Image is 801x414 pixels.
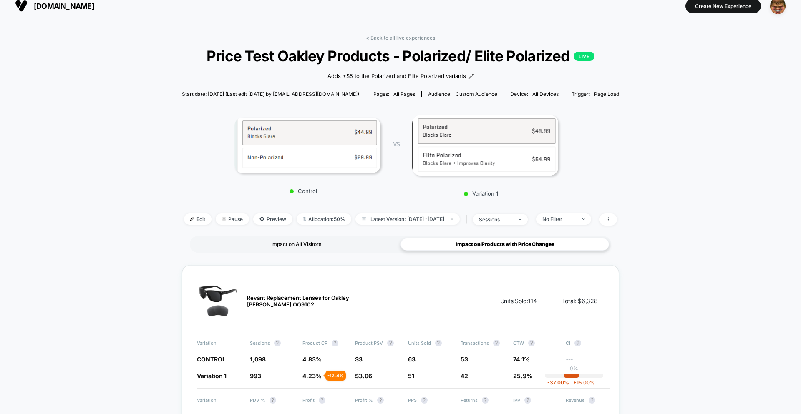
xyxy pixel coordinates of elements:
[197,372,227,379] span: Variation 1
[566,357,610,363] span: ---
[355,372,372,379] span: $3.06
[408,340,452,346] span: Units Sold
[408,356,416,363] span: 63
[250,356,266,363] span: 1,098
[362,217,366,221] img: calendar
[524,397,531,404] button: ?
[355,356,363,363] span: $3
[519,218,521,220] img: end
[197,397,241,404] span: Variation
[566,340,610,346] span: CI
[482,397,489,404] button: ?
[297,213,351,225] span: Allocation: 50%
[377,397,384,404] button: ?
[456,91,497,97] span: Custom Audience
[513,397,557,404] span: IPP
[250,372,261,379] span: 993
[461,372,468,379] span: 42
[400,238,609,251] div: Impact on Products with Price Changes
[302,397,347,404] span: Profit
[464,213,473,226] span: |
[513,372,532,379] span: 25.9%
[566,397,610,404] span: Revenue
[393,141,400,148] span: VS
[204,47,597,65] span: Price Test Oakley Products - Polarized/ Elite Polarized
[270,397,276,404] button: ?
[589,397,595,404] button: ?
[574,52,594,61] p: LIVE
[182,91,359,97] span: Start date: [DATE] (Last edit [DATE] by [EMAIL_ADDRESS][DOMAIN_NAME])
[190,217,194,221] img: edit
[562,297,598,305] span: Total: $ 6,328
[451,218,453,220] img: end
[355,340,399,346] span: Product PSV
[573,371,575,378] p: |
[250,340,294,346] span: Sessions
[428,91,497,97] div: Audience:
[387,340,394,346] button: ?
[355,213,460,225] span: Latest Version: [DATE] - [DATE]
[184,213,212,225] span: Edit
[325,371,346,381] div: - 12.4 %
[302,356,322,363] span: 4.83%
[547,379,569,386] span: -37.00 %
[570,365,578,371] p: 0%
[253,213,292,225] span: Preview
[574,340,581,346] button: ?
[408,190,554,197] p: Variation 1
[532,91,559,97] span: all devices
[408,397,452,404] span: PPS
[230,188,376,194] p: Control
[234,118,380,173] img: Control main
[493,340,500,346] button: ?
[303,217,306,221] img: rebalance
[542,216,576,222] div: No Filter
[513,356,530,363] span: 74.1%
[192,238,400,251] div: Impact on All Visitors
[461,356,468,363] span: 53
[319,397,325,404] button: ?
[572,91,619,97] div: Trigger:
[327,72,466,80] span: Adds +$5 to the Polarized and Elite Polarized variants
[366,35,435,41] a: < Back to all live experiences
[513,340,557,346] span: OTW
[504,91,565,97] span: Device:
[412,115,558,176] img: Variation 1 main
[355,397,399,404] span: Profit %
[373,91,415,97] div: Pages:
[582,218,585,220] img: end
[216,213,249,225] span: Pause
[569,379,595,386] span: 15.00 %
[461,397,505,404] span: Returns
[250,397,294,404] span: PDV %
[222,217,226,221] img: end
[461,340,505,346] span: Transactions
[34,2,94,10] span: [DOMAIN_NAME]
[197,280,239,322] img: Revant Replacement Lenses for Oakley Holbrook OO9102
[421,397,428,404] button: ?
[500,297,537,305] span: Units Sold: 114
[594,91,619,97] span: Page Load
[408,372,414,379] span: 51
[435,340,442,346] button: ?
[393,91,415,97] span: all pages
[197,340,241,346] span: Variation
[332,340,338,346] button: ?
[479,216,512,223] div: sessions
[528,340,535,346] button: ?
[302,372,322,379] span: 4.23%
[302,340,347,346] span: Product CR
[247,294,372,308] span: Revant Replacement Lenses for Oakley [PERSON_NAME] OO9102
[197,356,226,363] span: CONTROL
[274,340,281,346] button: ?
[573,379,577,386] span: +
